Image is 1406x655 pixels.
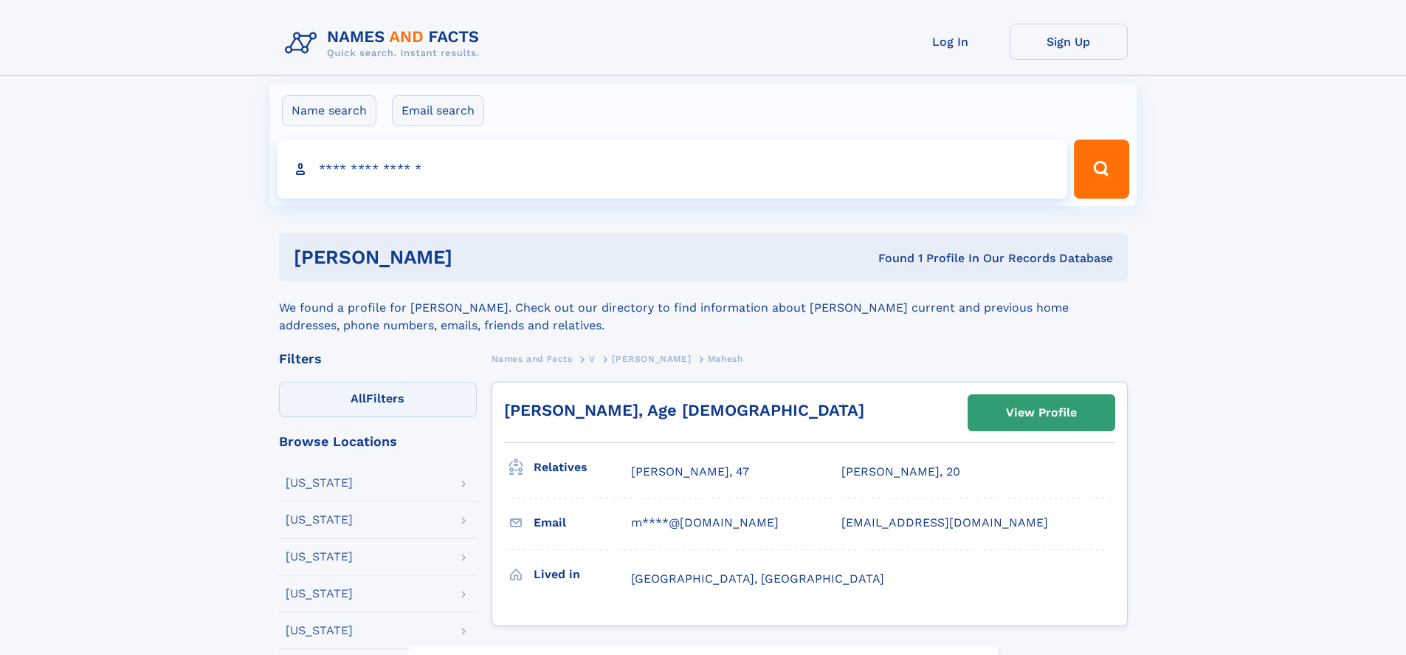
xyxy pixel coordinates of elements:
[612,349,691,368] a: [PERSON_NAME]
[968,395,1114,431] a: View Profile
[279,435,477,448] div: Browse Locations
[841,464,960,480] a: [PERSON_NAME], 20
[392,95,484,126] label: Email search
[665,250,1113,267] div: Found 1 Profile In Our Records Database
[279,24,492,64] img: Logo Names and Facts
[286,588,353,600] div: [US_STATE]
[841,515,1048,529] span: [EMAIL_ADDRESS][DOMAIN_NAME]
[279,382,477,417] label: Filters
[534,455,631,480] h3: Relatives
[286,625,353,637] div: [US_STATE]
[294,248,666,267] h1: [PERSON_NAME]
[892,24,1010,60] a: Log In
[279,281,1128,335] div: We found a profile for [PERSON_NAME]. Check out our directory to find information about [PERSON_N...
[286,514,353,526] div: [US_STATE]
[278,140,1068,199] input: search input
[631,464,749,480] a: [PERSON_NAME], 47
[708,354,743,364] span: Mahesh
[351,391,366,405] span: All
[534,562,631,587] h3: Lived in
[504,401,864,419] a: [PERSON_NAME], Age [DEMOGRAPHIC_DATA]
[1010,24,1128,60] a: Sign Up
[1074,140,1128,199] button: Search Button
[589,354,596,364] span: V
[1006,396,1077,430] div: View Profile
[492,349,573,368] a: Names and Facts
[282,95,376,126] label: Name search
[279,352,477,366] div: Filters
[534,510,631,535] h3: Email
[589,349,596,368] a: V
[612,354,691,364] span: [PERSON_NAME]
[631,572,884,586] span: [GEOGRAPHIC_DATA], [GEOGRAPHIC_DATA]
[286,477,353,489] div: [US_STATE]
[286,551,353,563] div: [US_STATE]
